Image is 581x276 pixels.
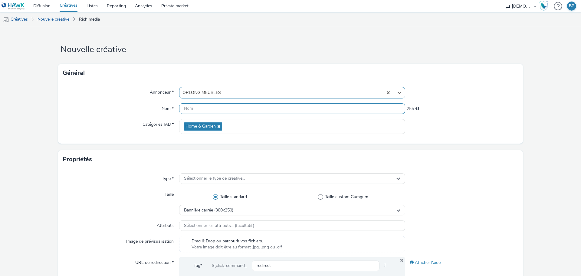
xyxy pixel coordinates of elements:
[159,103,176,112] label: Nom *
[569,2,574,11] div: BP
[63,155,92,164] h3: Propriétés
[220,194,247,200] span: Taille standard
[405,257,518,268] div: Afficher l'aide
[539,1,548,11] img: Hawk Academy
[539,1,551,11] a: Hawk Academy
[207,260,252,271] div: ${click_command_
[184,208,233,213] span: Bannière carrée (300x250)
[415,106,419,112] div: 255 caractères maximum
[184,176,245,181] span: Sélectionner le type de créative...
[162,189,176,198] label: Taille
[3,17,9,23] img: mobile
[154,220,176,229] label: Attributs
[192,244,282,250] span: Votre image doit être au format .jpg, .png ou .gif
[34,12,72,27] a: Nouvelle créative
[325,194,368,200] span: Taille custom Gumgum
[76,12,103,27] a: Rich media
[124,236,176,244] label: Image de prévisualisation
[185,124,216,129] span: Home & Garden
[159,173,176,182] label: Type *
[379,260,391,271] span: }
[2,2,25,10] img: undefined Logo
[407,106,414,112] span: 255
[63,68,85,78] h3: Général
[147,87,176,95] label: Annonceur *
[184,223,254,228] span: Sélectionner les attributs... (facultatif)
[133,257,176,266] label: URL de redirection *
[179,103,405,114] input: Nom
[192,238,282,244] span: Drag & Drop ou parcourir vos fichiers.
[140,119,176,128] label: Catégories IAB *
[58,44,523,55] h1: Nouvelle créative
